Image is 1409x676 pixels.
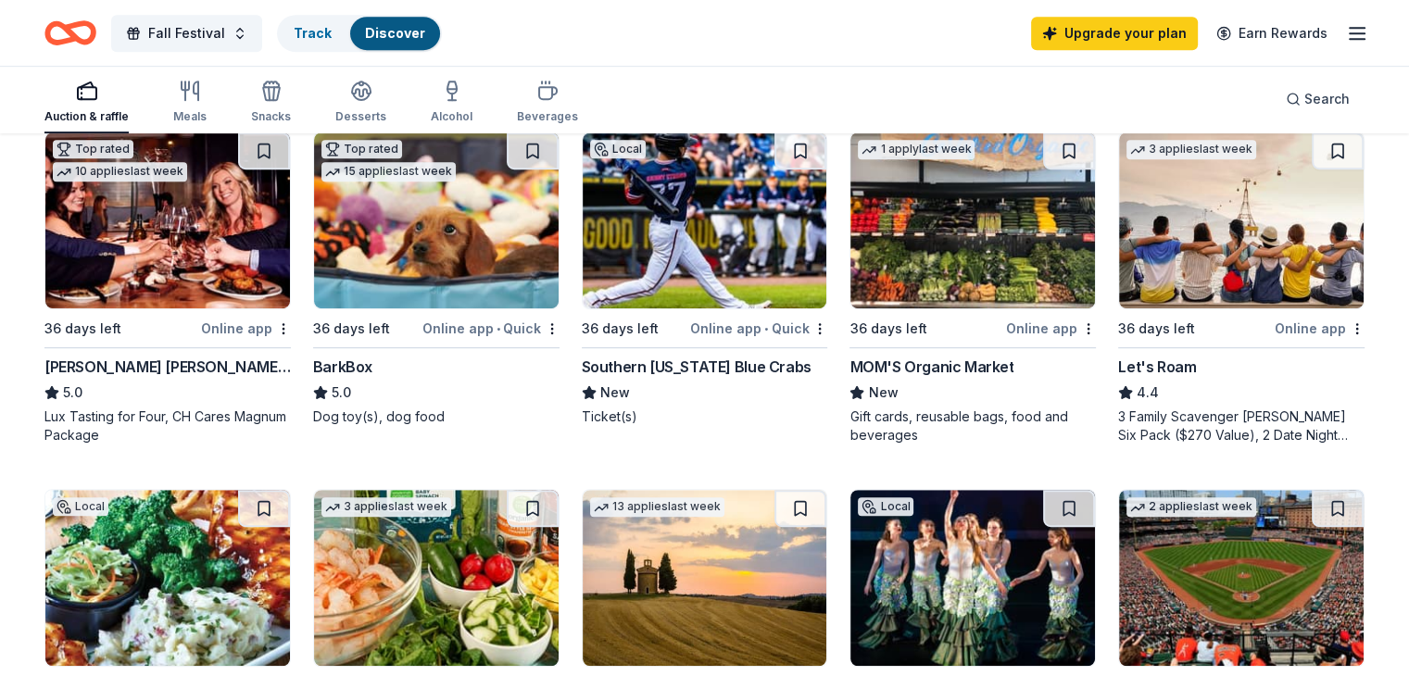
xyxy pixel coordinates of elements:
[111,15,262,52] button: Fall Festival
[858,140,975,159] div: 1 apply last week
[313,318,390,340] div: 36 days left
[335,109,386,124] div: Desserts
[251,72,291,133] button: Snacks
[1118,356,1196,378] div: Let's Roam
[1271,81,1365,118] button: Search
[431,72,472,133] button: Alcohol
[422,317,560,340] div: Online app Quick
[583,490,827,666] img: Image for AF Travel Ideas
[45,490,290,666] img: Image for The Rose Group
[1031,17,1198,50] a: Upgrade your plan
[335,72,386,133] button: Desserts
[582,131,828,426] a: Image for Southern Maryland Blue CrabsLocal36 days leftOnline app•QuickSouthern [US_STATE] Blue C...
[868,382,898,404] span: New
[277,15,442,52] button: TrackDiscover
[53,140,133,158] div: Top rated
[858,497,913,516] div: Local
[1304,88,1350,110] span: Search
[849,356,1013,378] div: MOM'S Organic Market
[850,132,1095,308] img: Image for MOM'S Organic Market
[1118,318,1195,340] div: 36 days left
[44,131,291,444] a: Image for Cooper's Hawk Winery and RestaurantsTop rated10 applieslast week36 days leftOnline app[...
[582,356,811,378] div: Southern [US_STATE] Blue Crabs
[53,497,108,516] div: Local
[849,131,1096,444] a: Image for MOM'S Organic Market1 applylast week36 days leftOnline appMOM'S Organic MarketNewGift c...
[313,407,560,426] div: Dog toy(s), dog food
[1118,407,1365,444] div: 3 Family Scavenger [PERSON_NAME] Six Pack ($270 Value), 2 Date Night Scavenger [PERSON_NAME] Two ...
[63,382,82,404] span: 5.0
[313,131,560,426] a: Image for BarkBoxTop rated15 applieslast week36 days leftOnline app•QuickBarkBox5.0Dog toy(s), do...
[173,72,207,133] button: Meals
[44,318,121,340] div: 36 days left
[314,490,559,666] img: Image for Harris Teeter
[600,382,630,404] span: New
[321,140,402,158] div: Top rated
[1126,497,1256,517] div: 2 applies last week
[517,109,578,124] div: Beverages
[313,356,372,378] div: BarkBox
[321,162,456,182] div: 15 applies last week
[1006,317,1096,340] div: Online app
[764,321,768,336] span: •
[690,317,827,340] div: Online app Quick
[45,132,290,308] img: Image for Cooper's Hawk Winery and Restaurants
[201,317,291,340] div: Online app
[53,162,187,182] div: 10 applies last week
[1275,317,1365,340] div: Online app
[44,407,291,444] div: Lux Tasting for Four, CH Cares Magnum Package
[44,11,96,55] a: Home
[1205,17,1339,50] a: Earn Rewards
[148,22,225,44] span: Fall Festival
[517,72,578,133] button: Beverages
[1118,131,1365,444] a: Image for Let's Roam3 applieslast week36 days leftOnline appLet's Roam4.43 Family Scavenger [PERS...
[582,407,828,426] div: Ticket(s)
[1126,140,1256,159] div: 3 applies last week
[849,318,926,340] div: 36 days left
[332,382,351,404] span: 5.0
[44,109,129,124] div: Auction & raffle
[321,497,451,517] div: 3 applies last week
[497,321,500,336] span: •
[251,109,291,124] div: Snacks
[365,25,425,41] a: Discover
[431,109,472,124] div: Alcohol
[173,109,207,124] div: Meals
[1137,382,1159,404] span: 4.4
[1119,490,1364,666] img: Image for Baltimore Orioles
[44,72,129,133] button: Auction & raffle
[44,356,291,378] div: [PERSON_NAME] [PERSON_NAME] Winery and Restaurants
[590,497,724,517] div: 13 applies last week
[849,407,1096,444] div: Gift cards, reusable bags, food and beverages
[314,132,559,308] img: Image for BarkBox
[582,318,659,340] div: 36 days left
[590,140,646,158] div: Local
[1119,132,1364,308] img: Image for Let's Roam
[850,490,1095,666] img: Image for The Maryland Theatre
[294,25,332,41] a: Track
[583,132,827,308] img: Image for Southern Maryland Blue Crabs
